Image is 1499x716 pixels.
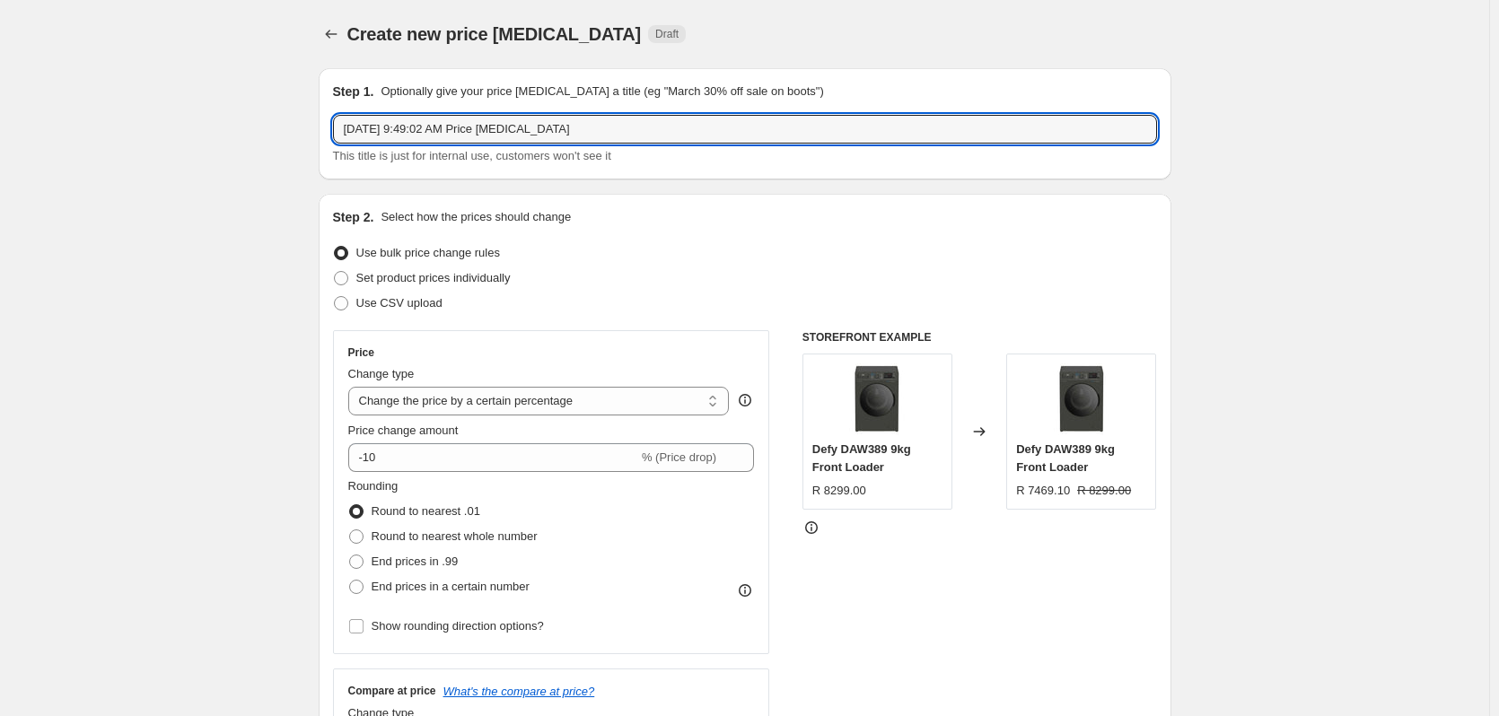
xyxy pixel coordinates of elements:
[356,271,511,284] span: Set product prices individually
[812,442,911,474] span: Defy DAW389 9kg Front Loader
[333,83,374,100] h2: Step 1.
[348,443,638,472] input: -15
[333,208,374,226] h2: Step 2.
[1077,482,1131,500] strike: R 8299.00
[736,391,754,409] div: help
[372,529,538,543] span: Round to nearest whole number
[372,580,530,593] span: End prices in a certain number
[381,208,571,226] p: Select how the prices should change
[348,684,436,698] h3: Compare at price
[381,83,823,100] p: Optionally give your price [MEDICAL_DATA] a title (eg "March 30% off sale on boots")
[333,149,611,162] span: This title is just for internal use, customers won't see it
[348,345,374,360] h3: Price
[1016,442,1115,474] span: Defy DAW389 9kg Front Loader
[1046,363,1118,435] img: defy-daw389-9kg-front-loader-364526_80x.jpg
[443,685,595,698] button: What's the compare at price?
[319,22,344,47] button: Price change jobs
[348,479,399,493] span: Rounding
[802,330,1157,345] h6: STOREFRONT EXAMPLE
[642,450,716,464] span: % (Price drop)
[372,554,459,568] span: End prices in .99
[1016,482,1070,500] div: R 7469.10
[812,482,866,500] div: R 8299.00
[347,24,642,44] span: Create new price [MEDICAL_DATA]
[372,619,544,633] span: Show rounding direction options?
[333,115,1157,144] input: 30% off holiday sale
[356,296,443,310] span: Use CSV upload
[356,246,500,259] span: Use bulk price change rules
[655,27,679,41] span: Draft
[348,423,459,437] span: Price change amount
[841,363,913,435] img: defy-daw389-9kg-front-loader-364526_80x.jpg
[348,367,415,380] span: Change type
[372,504,480,518] span: Round to nearest .01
